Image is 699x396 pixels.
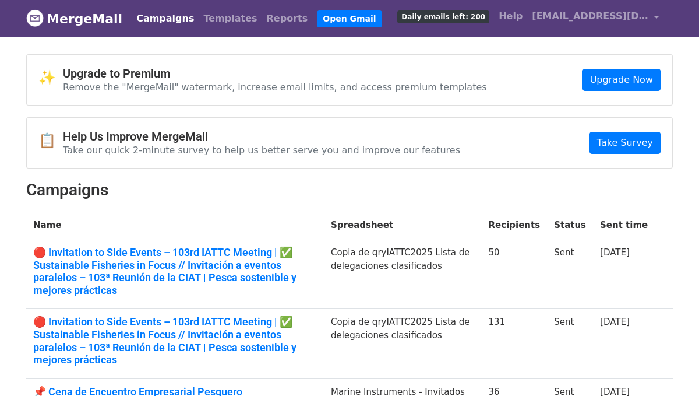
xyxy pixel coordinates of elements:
[641,340,699,396] iframe: Chat Widget
[63,66,487,80] h4: Upgrade to Premium
[63,144,460,156] p: Take our quick 2-minute survey to help us better serve you and improve our features
[38,69,63,86] span: ✨
[582,69,661,91] a: Upgrade Now
[26,212,324,239] th: Name
[26,9,44,27] img: MergeMail logo
[63,129,460,143] h4: Help Us Improve MergeMail
[324,239,482,309] td: Copia de qryIATTC2025 Lista de delegaciones clasificados
[63,81,487,93] p: Remove the "MergeMail" watermark, increase email limits, and access premium templates
[132,7,199,30] a: Campaigns
[262,7,313,30] a: Reports
[26,6,122,31] a: MergeMail
[547,309,593,378] td: Sent
[547,212,593,239] th: Status
[482,309,548,378] td: 131
[324,212,482,239] th: Spreadsheet
[593,212,659,239] th: Sent time
[397,10,489,23] span: Daily emails left: 200
[527,5,663,32] a: [EMAIL_ADDRESS][DOMAIN_NAME]
[38,132,63,149] span: 📋
[26,180,673,200] h2: Campaigns
[482,239,548,309] td: 50
[532,9,648,23] span: [EMAIL_ADDRESS][DOMAIN_NAME]
[547,239,593,309] td: Sent
[600,317,630,327] a: [DATE]
[324,309,482,378] td: Copia de qryIATTC2025 Lista de delegaciones clasificados
[33,246,317,296] a: 🔴 Invitation to Side Events – 103rd IATTC Meeting | ✅ Sustainable Fisheries in Focus // Invitació...
[482,212,548,239] th: Recipients
[199,7,262,30] a: Templates
[600,247,630,258] a: [DATE]
[494,5,527,28] a: Help
[393,5,494,28] a: Daily emails left: 200
[33,316,317,366] a: 🔴 Invitation to Side Events – 103rd IATTC Meeting | ✅ Sustainable Fisheries in Focus // Invitació...
[589,132,661,154] a: Take Survey
[317,10,382,27] a: Open Gmail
